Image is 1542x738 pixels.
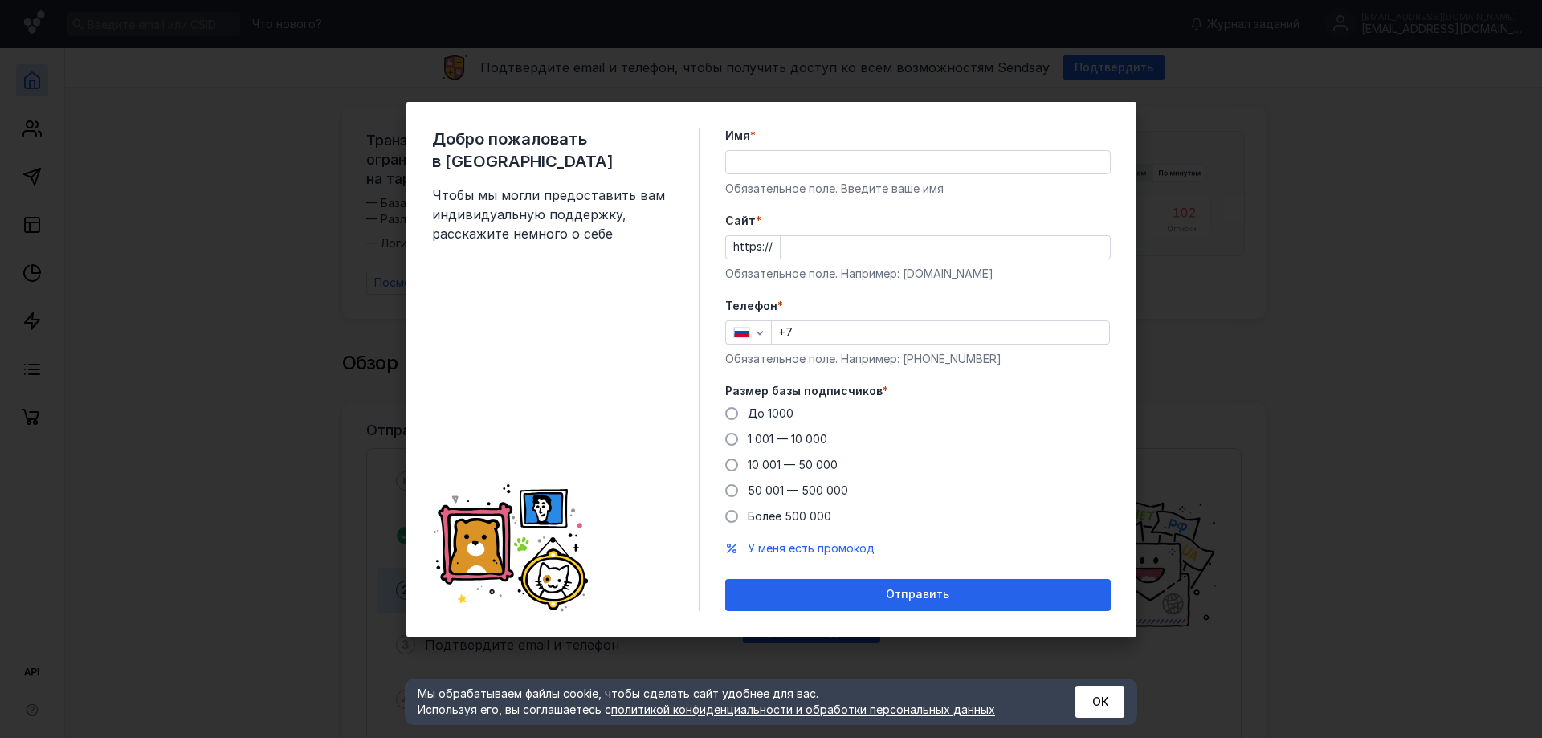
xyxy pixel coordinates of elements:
span: 50 001 — 500 000 [748,483,848,497]
span: Чтобы мы могли предоставить вам индивидуальную поддержку, расскажите немного о себе [432,186,673,243]
span: У меня есть промокод [748,541,875,555]
div: Обязательное поле. Например: [DOMAIN_NAME] [725,266,1111,282]
span: Более 500 000 [748,509,831,523]
span: Cайт [725,213,756,229]
span: До 1000 [748,406,793,420]
span: Размер базы подписчиков [725,383,883,399]
button: Отправить [725,579,1111,611]
button: У меня есть промокод [748,540,875,557]
div: Мы обрабатываем файлы cookie, чтобы сделать сайт удобнее для вас. Используя его, вы соглашаетесь c [418,686,1036,718]
span: Добро пожаловать в [GEOGRAPHIC_DATA] [432,128,673,173]
span: 10 001 — 50 000 [748,458,838,471]
div: Обязательное поле. Например: [PHONE_NUMBER] [725,351,1111,367]
div: Обязательное поле. Введите ваше имя [725,181,1111,197]
button: ОК [1075,686,1124,718]
a: политикой конфиденциальности и обработки персональных данных [611,703,995,716]
span: Имя [725,128,750,144]
span: 1 001 — 10 000 [748,432,827,446]
span: Отправить [886,588,949,601]
span: Телефон [725,298,777,314]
